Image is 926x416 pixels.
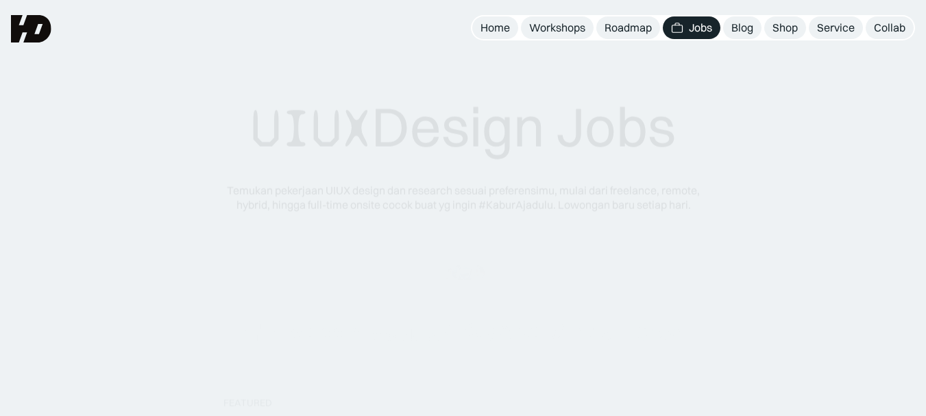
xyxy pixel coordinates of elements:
div: Service [817,21,855,35]
span: UIUX [251,96,371,162]
a: Workshops [521,16,594,39]
a: Service [809,16,863,39]
a: Blog [723,16,761,39]
a: Roadmap [596,16,660,39]
span: 50k+ [463,286,488,300]
a: Shop [764,16,806,39]
div: Temukan pekerjaan UIUX design dan research sesuai preferensimu, mulai dari freelance, remote, hyb... [217,184,710,212]
div: Dipercaya oleh designers [389,286,537,301]
a: Jobs [663,16,720,39]
div: Home [480,21,510,35]
div: Collab [874,21,905,35]
div: Workshops [529,21,585,35]
div: Blog [731,21,753,35]
div: Jobs [689,21,712,35]
div: Featured [223,397,272,409]
a: Home [472,16,518,39]
a: Collab [866,16,914,39]
div: Design Jobs [251,94,676,162]
div: Shop [772,21,798,35]
div: Roadmap [605,21,652,35]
